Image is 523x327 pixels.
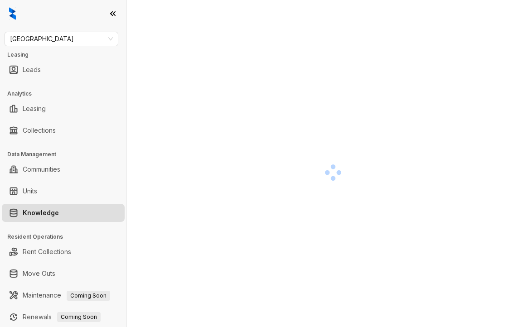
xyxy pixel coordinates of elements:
[23,243,71,261] a: Rent Collections
[7,233,126,241] h3: Resident Operations
[7,51,126,59] h3: Leasing
[2,121,125,139] li: Collections
[23,204,59,222] a: Knowledge
[57,312,101,322] span: Coming Soon
[23,61,41,79] a: Leads
[2,308,125,326] li: Renewals
[23,121,56,139] a: Collections
[9,7,16,20] img: logo
[7,90,126,98] h3: Analytics
[2,182,125,200] li: Units
[2,286,125,304] li: Maintenance
[23,308,101,326] a: RenewalsComing Soon
[23,182,37,200] a: Units
[2,61,125,79] li: Leads
[2,100,125,118] li: Leasing
[7,150,126,159] h3: Data Management
[2,264,125,283] li: Move Outs
[2,204,125,222] li: Knowledge
[23,100,46,118] a: Leasing
[10,32,113,46] span: Fairfield
[67,291,110,301] span: Coming Soon
[2,243,125,261] li: Rent Collections
[23,264,55,283] a: Move Outs
[23,160,60,178] a: Communities
[2,160,125,178] li: Communities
